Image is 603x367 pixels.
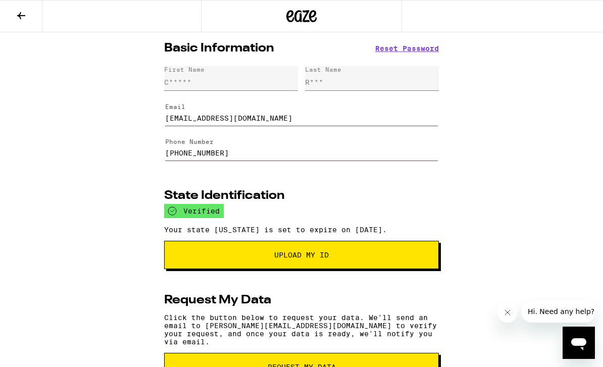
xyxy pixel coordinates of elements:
[563,327,595,359] iframe: Button to launch messaging window
[164,130,439,165] form: Edit Phone Number
[164,94,439,130] form: Edit Email Address
[375,45,439,52] button: Reset Password
[164,66,205,73] div: First Name
[165,138,214,145] label: Phone Number
[274,251,329,258] span: Upload My ID
[164,226,439,234] p: Your state [US_STATE] is set to expire on [DATE].
[164,204,224,218] div: verified
[164,42,274,55] h2: Basic Information
[522,300,595,323] iframe: Message from company
[165,103,185,110] label: Email
[164,313,439,346] p: Click the button below to request your data. We'll send an email to [PERSON_NAME][EMAIL_ADDRESS][...
[164,294,271,306] h2: Request My Data
[305,66,341,73] div: Last Name
[497,302,518,323] iframe: Close message
[164,190,285,202] h2: State Identification
[164,241,439,269] button: Upload My ID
